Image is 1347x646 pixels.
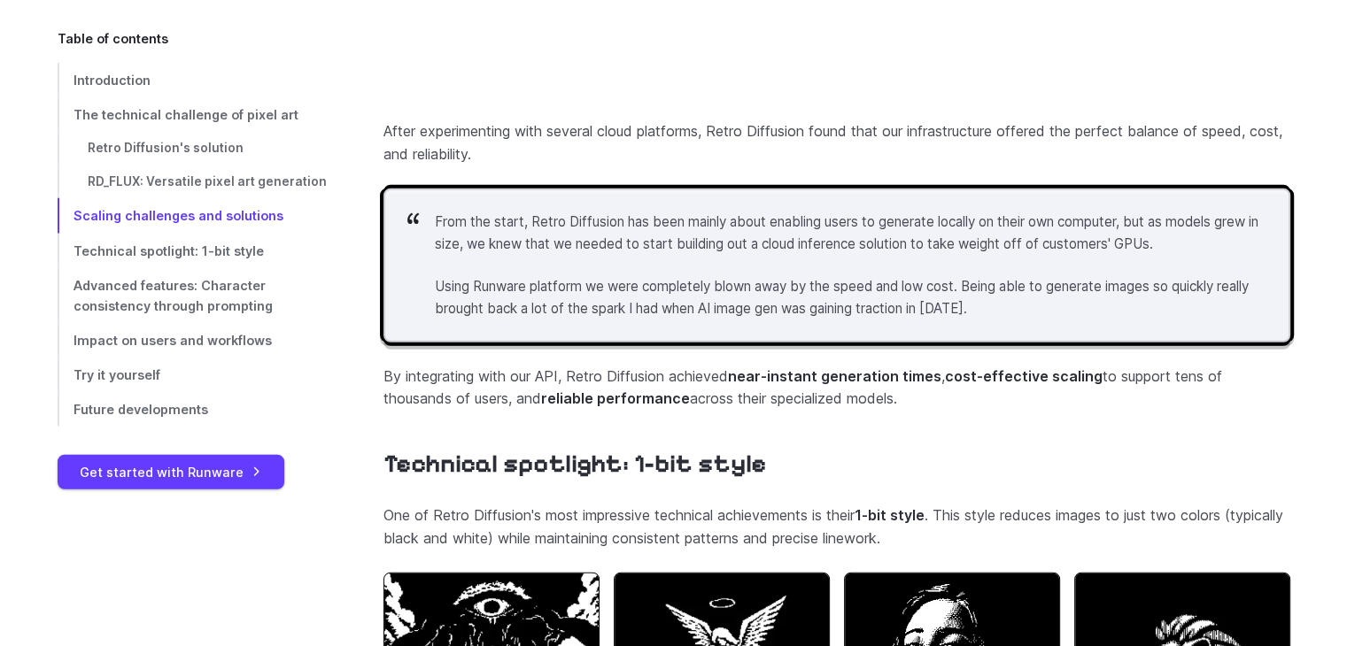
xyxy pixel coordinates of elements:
p: From the start, Retro Diffusion has been mainly about enabling users to generate locally on their... [435,211,1260,255]
span: Table of contents [58,28,168,49]
span: RD_FLUX: Versatile pixel art generation [88,174,327,188]
a: RD_FLUX: Versatile pixel art generation [58,165,327,199]
span: Retro Diffusion's solution [88,141,244,155]
p: After experimenting with several cloud platforms, Retro Diffusion found that our infrastructure o... [383,120,1290,165]
strong: near-instant generation times [728,367,941,385]
strong: cost-effective scaling [945,367,1103,385]
a: Technical spotlight: 1-bit style [58,234,327,268]
p: One of Retro Diffusion's most impressive technical achievements is their . This style reduces ima... [383,504,1290,550]
span: The technical challenge of pixel art [74,107,298,122]
a: Technical spotlight: 1-bit style [383,449,766,480]
span: Scaling challenges and solutions [74,209,283,224]
p: Using Runware platform we were completely blown away by the speed and low cost. Being able to gen... [435,276,1260,319]
a: Scaling challenges and solutions [58,199,327,234]
a: Future developments [58,392,327,427]
span: Technical spotlight: 1-bit style [74,243,264,258]
strong: 1-bit style [855,506,925,524]
span: Advanced features: Character consistency through prompting [74,278,273,313]
span: Impact on users and workflows [74,333,272,348]
a: Introduction [58,63,327,97]
p: By integrating with our API, Retro Diffusion achieved , to support tens of thousands of users, an... [383,365,1290,411]
span: Try it yourself [74,367,160,382]
span: Introduction [74,73,151,88]
a: Try it yourself [58,358,327,392]
a: Get started with Runware [58,455,284,489]
a: Advanced features: Character consistency through prompting [58,268,327,323]
span: Future developments [74,402,208,417]
strong: reliable performance [541,389,690,407]
a: Impact on users and workflows [58,323,327,358]
a: Retro Diffusion's solution [58,132,327,165]
a: The technical challenge of pixel art [58,97,327,132]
